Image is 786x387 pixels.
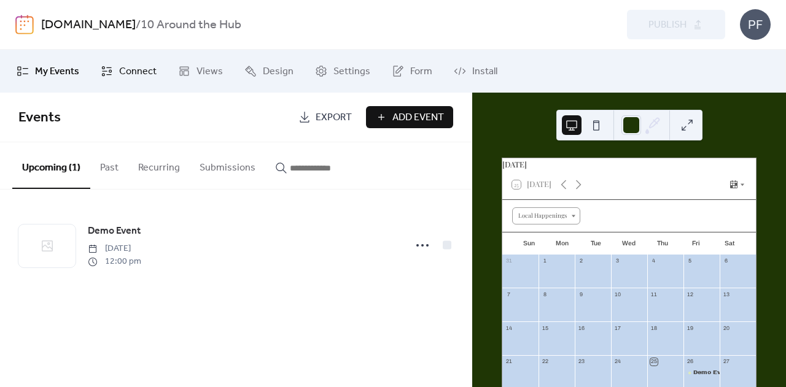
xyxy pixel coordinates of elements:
[683,369,720,377] div: Demo Event
[614,291,621,298] div: 10
[306,55,379,88] a: Settings
[687,291,694,298] div: 12
[505,258,513,265] div: 31
[578,358,585,366] div: 23
[18,104,61,131] span: Events
[169,55,232,88] a: Views
[12,142,90,189] button: Upcoming (1)
[740,9,771,40] div: PF
[723,291,730,298] div: 13
[723,358,730,366] div: 27
[614,358,621,366] div: 24
[614,258,621,265] div: 3
[289,106,361,128] a: Export
[545,232,578,255] div: Mon
[650,291,658,298] div: 11
[88,242,141,255] span: [DATE]
[687,258,694,265] div: 5
[128,142,190,188] button: Recurring
[502,158,756,170] div: [DATE]
[472,64,497,79] span: Install
[190,142,265,188] button: Submissions
[542,324,549,332] div: 15
[614,324,621,332] div: 17
[91,55,166,88] a: Connect
[512,232,545,255] div: Sun
[713,232,746,255] div: Sat
[88,224,141,239] span: Demo Event
[136,13,141,37] b: /
[723,324,730,332] div: 20
[687,358,694,366] div: 26
[578,258,585,265] div: 2
[723,258,730,265] div: 6
[141,13,241,37] b: 10 Around the Hub
[445,55,507,88] a: Install
[578,291,585,298] div: 9
[333,64,370,79] span: Settings
[366,106,453,128] button: Add Event
[392,110,444,125] span: Add Event
[542,258,549,265] div: 1
[650,258,658,265] div: 4
[410,64,432,79] span: Form
[578,324,585,332] div: 16
[650,324,658,332] div: 18
[235,55,303,88] a: Design
[15,15,34,34] img: logo
[119,64,157,79] span: Connect
[646,232,679,255] div: Thu
[505,358,513,366] div: 21
[90,142,128,188] button: Past
[693,369,731,377] div: Demo Event
[542,358,549,366] div: 22
[650,358,658,366] div: 25
[687,324,694,332] div: 19
[505,291,513,298] div: 7
[88,223,141,239] a: Demo Event
[7,55,88,88] a: My Events
[383,55,442,88] a: Form
[316,110,352,125] span: Export
[88,255,141,268] span: 12:00 pm
[505,324,513,332] div: 14
[263,64,294,79] span: Design
[196,64,223,79] span: Views
[612,232,645,255] div: Wed
[679,232,712,255] div: Fri
[579,232,612,255] div: Tue
[41,13,136,37] a: [DOMAIN_NAME]
[35,64,79,79] span: My Events
[542,291,549,298] div: 8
